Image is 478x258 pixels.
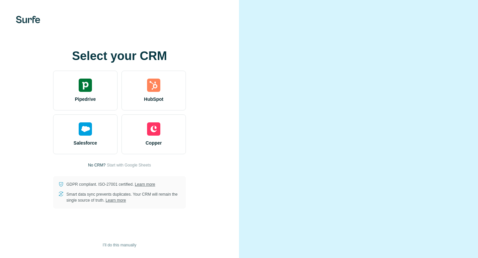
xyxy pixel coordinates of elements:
span: I’ll do this manually [103,242,136,248]
p: Smart data sync prevents duplicates. Your CRM will remain the single source of truth. [66,191,181,203]
button: Start with Google Sheets [107,162,151,168]
a: Learn more [106,198,126,203]
img: hubspot's logo [147,79,160,92]
a: Learn more [135,182,155,187]
span: Salesforce [74,140,97,146]
img: pipedrive's logo [79,79,92,92]
p: GDPR compliant. ISO-27001 certified. [66,181,155,187]
p: No CRM? [88,162,106,168]
span: Copper [146,140,162,146]
img: salesforce's logo [79,122,92,136]
span: Pipedrive [75,96,96,102]
img: copper's logo [147,122,160,136]
span: HubSpot [144,96,163,102]
img: Surfe's logo [16,16,40,23]
button: I’ll do this manually [98,240,141,250]
h1: Select your CRM [53,49,186,63]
